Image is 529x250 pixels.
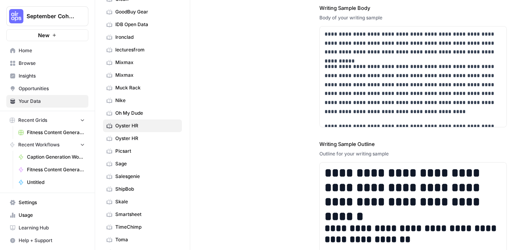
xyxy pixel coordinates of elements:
a: Learning Hub [6,222,88,234]
a: Fitness Content Generator ([PERSON_NAME]) [15,126,88,139]
button: Recent Grids [6,114,88,126]
a: GoodBuy Gear [103,6,182,18]
span: lecturesfrom [115,46,178,53]
span: Home [19,47,85,54]
span: Skale [115,198,178,205]
button: Workspace: September Cohort [6,6,88,26]
div: Outline for your writing sample [319,150,507,157]
span: Caption Generation Workflow Sample [27,153,85,161]
label: Writing Sample Body [319,4,507,12]
a: TimeChimp [103,221,182,233]
span: Settings [19,199,85,206]
span: GoodBuy Gear [115,8,178,15]
a: Untitled [15,176,88,189]
span: Recent Grids [18,117,47,124]
span: Mixmax [115,59,178,66]
span: Browse [19,60,85,67]
span: Recent Workflows [18,141,59,148]
div: Body of your writing sample [319,14,507,21]
span: Learning Hub [19,224,85,231]
span: Picsart [115,148,178,155]
span: TimeChimp [115,223,178,231]
span: ShipBob [115,186,178,193]
a: IDB Open Data [103,18,182,31]
span: Fitness Content Generator ([PERSON_NAME]) [27,166,85,173]
a: Oyster HR [103,132,182,145]
a: Skale [103,195,182,208]
a: Ironclad [103,31,182,44]
span: Insights [19,72,85,80]
a: Insights [6,70,88,82]
a: Picsart [103,145,182,157]
a: Mixmax [103,56,182,69]
span: Nike [115,97,178,104]
span: Oyster HR [115,135,178,142]
a: Fitness Content Generator ([PERSON_NAME]) [15,163,88,176]
a: ShipBob [103,183,182,195]
span: Usage [19,212,85,219]
a: Smartsheet [103,208,182,221]
a: Mixmax [103,69,182,81]
label: Writing Sample Outline [319,140,507,148]
a: Browse [6,57,88,70]
a: Usage [6,209,88,222]
span: IDB Open Data [115,21,178,28]
a: Caption Generation Workflow Sample [15,151,88,163]
span: Oh My Dude [115,110,178,117]
button: Recent Workflows [6,139,88,151]
span: Opportunities [19,85,85,92]
a: Home [6,44,88,57]
a: Salesgenie [103,170,182,183]
span: Muck Rack [115,84,178,91]
a: Muck Rack [103,81,182,94]
span: Fitness Content Generator ([PERSON_NAME]) [27,129,85,136]
img: September Cohort Logo [9,9,23,23]
span: Smartsheet [115,211,178,218]
span: New [38,31,50,39]
a: Sage [103,157,182,170]
span: Untitled [27,179,85,186]
span: Sage [115,160,178,167]
a: Oh My Dude [103,107,182,119]
a: Nike [103,94,182,107]
a: Settings [6,196,88,209]
span: Oyster HR [115,122,178,129]
span: Salesgenie [115,173,178,180]
span: Your Data [19,98,85,105]
span: Mixmax [115,72,178,79]
button: Help + Support [6,234,88,247]
button: New [6,29,88,41]
span: Ironclad [115,34,178,41]
a: Oyster HR [103,119,182,132]
span: Help + Support [19,237,85,244]
a: Opportunities [6,82,88,95]
a: Toma [103,233,182,246]
span: September Cohort [27,12,74,20]
a: Your Data [6,95,88,108]
span: Toma [115,236,178,243]
a: lecturesfrom [103,44,182,56]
